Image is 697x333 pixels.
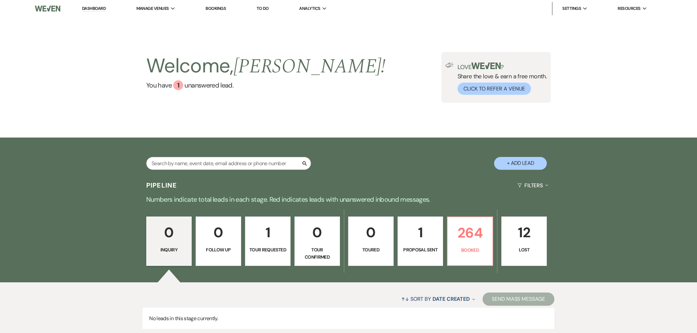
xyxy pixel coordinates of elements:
img: loud-speaker-illustration.svg [445,63,454,68]
h3: Pipeline [146,181,177,190]
p: Follow Up [200,246,237,253]
span: Manage Venues [136,5,169,12]
a: 0Inquiry [146,217,192,266]
p: Tour Confirmed [299,246,336,261]
p: Tour Requested [249,246,286,253]
p: 264 [452,222,488,244]
p: Numbers indicate total leads in each stage. Red indicates leads with unanswered inbound messages. [111,194,586,205]
a: To Do [257,6,269,11]
button: Send Mass Message [483,293,554,306]
img: weven-logo-green.svg [471,63,501,69]
span: ↑↓ [401,295,409,302]
p: Proposal Sent [402,246,439,253]
p: No leads in this stage currently. [143,308,554,329]
a: 264Booked [447,217,493,266]
a: 0Tour Confirmed [294,217,340,266]
p: Love ? [458,63,547,70]
button: Sort By Date Created [399,290,478,308]
button: Filters [515,177,551,194]
div: Share the love & earn a free month. [454,63,547,95]
p: Inquiry [151,246,187,253]
span: Date Created [432,295,470,302]
p: 1 [249,221,286,243]
span: Analytics [299,5,320,12]
a: 1Proposal Sent [398,217,443,266]
a: 12Lost [501,217,547,266]
p: 1 [402,221,439,243]
p: 0 [151,221,187,243]
span: [PERSON_NAME] ! [234,51,386,82]
a: 1Tour Requested [245,217,291,266]
p: Lost [506,246,543,253]
input: Search by name, event date, email address or phone number [146,157,311,170]
p: 0 [352,221,389,243]
p: 0 [200,221,237,243]
a: 0Toured [348,217,394,266]
img: Weven Logo [35,2,60,15]
p: Toured [352,246,389,253]
div: 1 [173,80,183,90]
p: 0 [299,221,336,243]
p: 12 [506,221,543,243]
button: + Add Lead [494,157,547,170]
button: Click to Refer a Venue [458,83,531,95]
span: Resources [618,5,640,12]
a: 0Follow Up [196,217,241,266]
p: Booked [452,246,488,254]
a: Bookings [206,6,226,11]
a: You have 1 unanswered lead. [146,80,386,90]
span: Settings [562,5,581,12]
h2: Welcome, [146,52,386,80]
a: Dashboard [82,6,106,12]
